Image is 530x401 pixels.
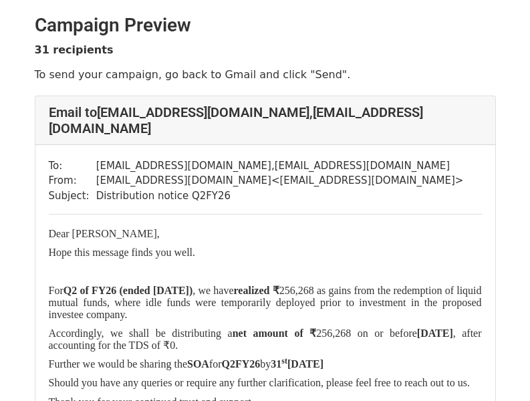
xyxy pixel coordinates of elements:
td: [EMAIL_ADDRESS][DOMAIN_NAME] , [EMAIL_ADDRESS][DOMAIN_NAME] [96,158,464,174]
span: Hope this message finds you well. [49,247,196,258]
b: Q2 of FY26 (ended [DATE]) [63,285,192,296]
b: net amount of ₹ [233,327,317,339]
p: To send your campaign, go back to Gmail and click "Send". [35,68,496,82]
span: Should you have any queries or require any further clarification, please feel free to reach out t... [49,377,470,388]
td: From: [49,173,96,188]
td: Subject: [49,188,96,204]
td: Distribution notice Q2FY26 [96,188,464,204]
sup: st [281,356,287,366]
b: [DATE] [417,327,453,339]
h4: Email to [EMAIL_ADDRESS][DOMAIN_NAME] , [EMAIL_ADDRESS][DOMAIN_NAME] [49,104,482,136]
span: Accordingly, we shall be distributing a 256,268 on or before , after accounting for the TDS of ₹0. [49,327,482,351]
strong: 31 recipients [35,43,114,56]
span: For , we have 256,268 as gains from the redemption of liquid mutual funds, where idle funds were ... [49,285,482,319]
span: Further we would be sharing the for by [49,358,323,370]
b: 31 [DATE] [271,358,323,370]
h2: Campaign Preview [35,14,496,37]
span: Dear [PERSON_NAME], [49,228,160,239]
td: [EMAIL_ADDRESS][DOMAIN_NAME] < [EMAIL_ADDRESS][DOMAIN_NAME] > [96,173,464,188]
td: To: [49,158,96,174]
b: realized ₹ [234,285,279,296]
b: SOA [187,358,209,370]
b: Q2FY26 [222,358,261,370]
